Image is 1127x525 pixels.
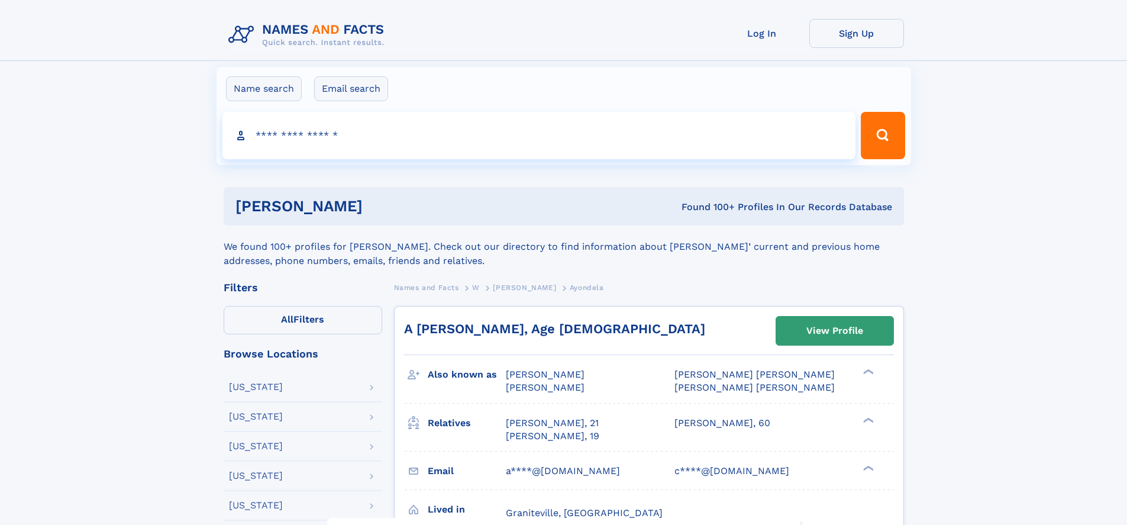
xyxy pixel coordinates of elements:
span: W [472,284,480,292]
h3: Lived in [428,500,506,520]
a: [PERSON_NAME] [493,280,556,295]
span: [PERSON_NAME] [506,382,585,393]
h3: Also known as [428,365,506,385]
img: Logo Names and Facts [224,19,394,51]
a: View Profile [776,317,893,345]
a: [PERSON_NAME], 19 [506,430,599,443]
div: [US_STATE] [229,412,283,421]
input: search input [222,112,856,159]
div: ❯ [860,368,874,376]
span: Ayondela [570,284,604,292]
h3: Email [428,461,506,481]
div: View Profile [806,317,863,344]
div: [US_STATE] [229,501,283,510]
div: Browse Locations [224,349,382,359]
a: [PERSON_NAME], 60 [674,417,770,430]
span: All [281,314,293,325]
a: [PERSON_NAME], 21 [506,417,599,430]
label: Email search [314,76,388,101]
div: We found 100+ profiles for [PERSON_NAME]. Check out our directory to find information about [PERS... [224,226,904,268]
a: A [PERSON_NAME], Age [DEMOGRAPHIC_DATA] [404,321,705,336]
label: Name search [226,76,302,101]
div: [US_STATE] [229,471,283,481]
div: ❯ [860,464,874,472]
h3: Relatives [428,413,506,433]
label: Filters [224,306,382,334]
a: Names and Facts [394,280,459,295]
a: Sign Up [809,19,904,48]
a: Log In [715,19,809,48]
span: [PERSON_NAME] [PERSON_NAME] [674,369,835,380]
div: [US_STATE] [229,382,283,392]
span: [PERSON_NAME] [506,369,585,380]
span: [PERSON_NAME] [PERSON_NAME] [674,382,835,393]
span: [PERSON_NAME] [493,284,556,292]
span: Graniteville, [GEOGRAPHIC_DATA] [506,507,663,518]
div: ❯ [860,416,874,424]
div: Filters [224,282,382,293]
h1: [PERSON_NAME] [235,199,522,214]
div: Found 100+ Profiles In Our Records Database [522,201,892,214]
a: W [472,280,480,295]
button: Search Button [861,112,905,159]
div: [US_STATE] [229,442,283,451]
